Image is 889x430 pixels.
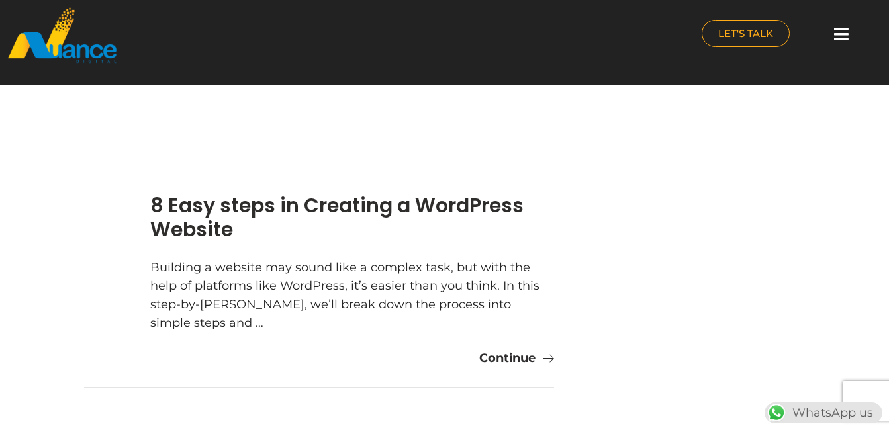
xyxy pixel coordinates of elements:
[150,258,554,332] div: Building a website may sound like a complex task, but with the help of platforms like WordPress, ...
[479,349,554,367] a: Continue
[765,406,882,420] a: WhatsAppWhatsApp us
[7,7,438,64] a: nuance-qatar_logo
[7,7,118,64] img: nuance-qatar_logo
[718,28,773,38] span: LET'S TALK
[766,402,787,423] img: WhatsApp
[150,191,524,243] a: 8 Easy steps in Creating a WordPress Website
[702,20,790,47] a: LET'S TALK
[765,402,882,423] div: WhatsApp us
